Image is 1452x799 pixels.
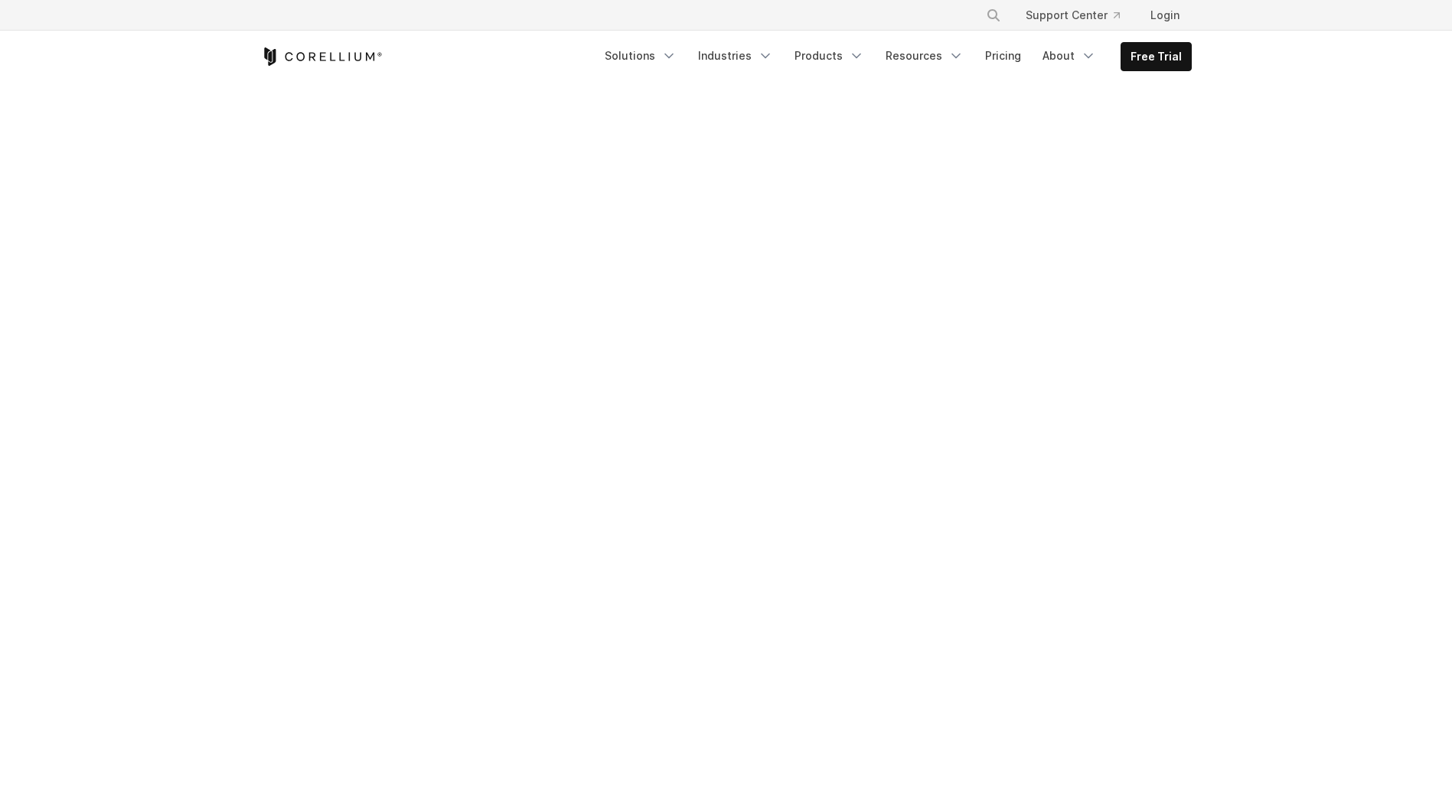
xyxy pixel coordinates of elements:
a: Pricing [976,42,1030,70]
a: Resources [876,42,973,70]
a: Products [785,42,873,70]
a: Free Trial [1121,43,1191,70]
div: Navigation Menu [595,42,1192,71]
a: Support Center [1013,2,1132,29]
a: Corellium Home [261,47,383,66]
a: Solutions [595,42,686,70]
a: Industries [689,42,782,70]
a: Login [1138,2,1192,29]
button: Search [980,2,1007,29]
div: Navigation Menu [967,2,1192,29]
a: About [1033,42,1105,70]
